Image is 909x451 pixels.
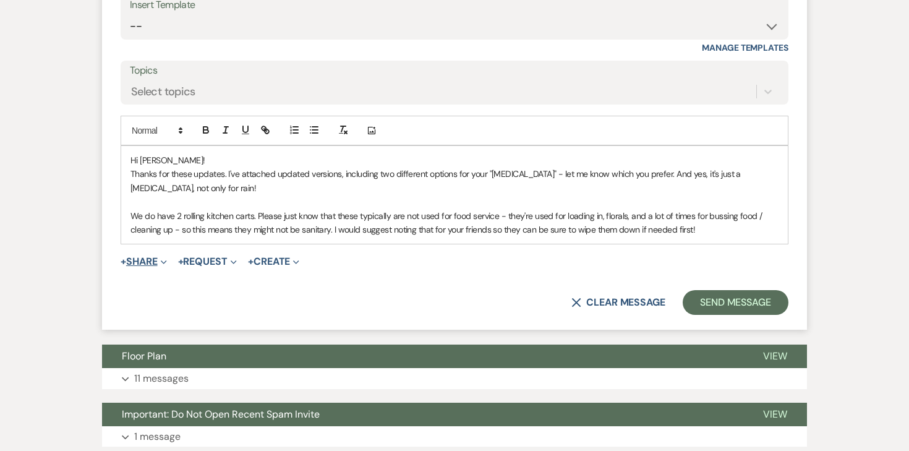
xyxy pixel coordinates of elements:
span: + [178,257,184,267]
span: View [763,408,787,421]
p: 11 messages [134,371,189,387]
button: Send Message [683,290,788,315]
button: Clear message [571,298,665,307]
button: Important: Do Not Open Recent Spam Invite [102,403,743,426]
button: View [743,403,807,426]
p: We do have 2 rolling kitchen carts. Please just know that these typically are not used for food s... [130,209,779,237]
button: 11 messages [102,368,807,389]
span: Floor Plan [122,350,166,363]
label: Topics [130,62,779,80]
span: + [121,257,126,267]
a: Manage Templates [702,42,788,53]
button: Floor Plan [102,345,743,368]
span: + [248,257,254,267]
button: View [743,345,807,368]
p: 1 message [134,429,181,445]
p: Hi [PERSON_NAME]! [130,153,779,167]
p: Thanks for these updates. I've attached updated versions, including two different options for you... [130,167,779,195]
span: Important: Do Not Open Recent Spam Invite [122,408,320,421]
span: View [763,350,787,363]
button: Create [248,257,299,267]
button: Request [178,257,237,267]
button: 1 message [102,426,807,447]
div: Select topics [131,83,195,100]
button: Share [121,257,167,267]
